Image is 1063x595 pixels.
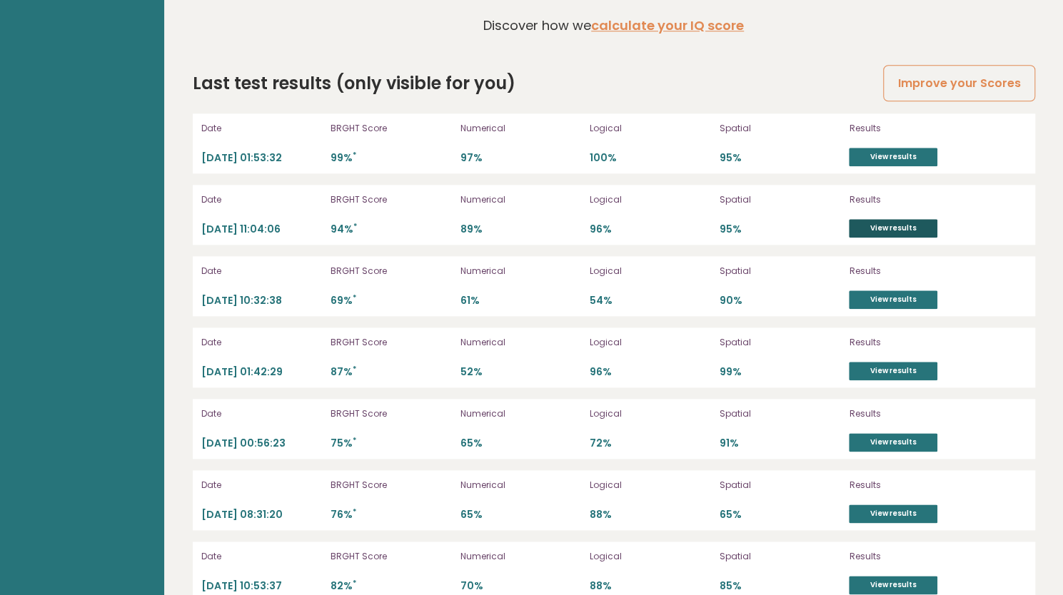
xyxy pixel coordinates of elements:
p: Numerical [460,407,582,420]
p: 95% [720,151,841,165]
a: View results [849,576,937,594]
p: Logical [590,193,711,206]
p: Results [849,122,999,135]
p: Date [201,265,323,278]
p: Spatial [720,265,841,278]
p: 91% [720,437,841,450]
p: Date [201,336,323,349]
p: 96% [590,365,711,379]
p: Spatial [720,407,841,420]
p: Logical [590,265,711,278]
p: 96% [590,223,711,236]
p: [DATE] 10:53:37 [201,579,323,593]
p: Logical [590,407,711,420]
p: [DATE] 00:56:23 [201,437,323,450]
p: Numerical [460,265,582,278]
p: 97% [460,151,582,165]
h2: Last test results (only visible for you) [193,71,515,96]
p: 87% [331,365,452,379]
a: View results [849,504,937,523]
p: Numerical [460,122,582,135]
p: 89% [460,223,582,236]
p: BRGHT Score [331,193,452,206]
p: Date [201,479,323,492]
p: BRGHT Score [331,265,452,278]
p: BRGHT Score [331,407,452,420]
p: Logical [590,122,711,135]
p: Spatial [720,479,841,492]
p: BRGHT Score [331,336,452,349]
p: 76% [331,508,452,522]
p: [DATE] 01:53:32 [201,151,323,165]
p: 85% [720,579,841,593]
p: Date [201,122,323,135]
a: View results [849,219,937,238]
p: Numerical [460,336,582,349]
p: [DATE] 08:31:20 [201,508,323,522]
p: 94% [331,223,452,236]
p: 72% [590,437,711,450]
p: Results [849,479,999,492]
p: 88% [590,579,711,593]
p: Results [849,193,999,206]
p: [DATE] 11:04:06 [201,223,323,236]
p: 99% [331,151,452,165]
p: Spatial [720,122,841,135]
p: Date [201,193,323,206]
p: Numerical [460,193,582,206]
p: 52% [460,365,582,379]
p: 69% [331,294,452,307]
p: 54% [590,294,711,307]
p: 65% [460,437,582,450]
a: View results [849,362,937,380]
a: View results [849,433,937,452]
p: Date [201,407,323,420]
a: View results [849,148,937,166]
p: 100% [590,151,711,165]
p: Results [849,407,999,420]
p: [DATE] 10:32:38 [201,294,323,307]
p: Spatial [720,336,841,349]
p: 65% [720,508,841,522]
p: 99% [720,365,841,379]
p: Results [849,550,999,563]
p: Results [849,336,999,349]
p: BRGHT Score [331,550,452,563]
p: Discover how we [483,16,744,35]
p: Spatial [720,550,841,563]
p: 95% [720,223,841,236]
p: Logical [590,479,711,492]
p: Logical [590,336,711,349]
p: 65% [460,508,582,522]
p: 70% [460,579,582,593]
p: 61% [460,294,582,307]
p: Spatial [720,193,841,206]
p: BRGHT Score [331,479,452,492]
a: Improve your Scores [883,65,1034,101]
p: Logical [590,550,711,563]
p: Results [849,265,999,278]
p: 75% [331,437,452,450]
p: 88% [590,508,711,522]
a: calculate your IQ score [591,16,744,34]
p: Numerical [460,550,582,563]
p: [DATE] 01:42:29 [201,365,323,379]
p: 90% [720,294,841,307]
p: Numerical [460,479,582,492]
p: Date [201,550,323,563]
p: 82% [331,579,452,593]
a: View results [849,290,937,309]
p: BRGHT Score [331,122,452,135]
